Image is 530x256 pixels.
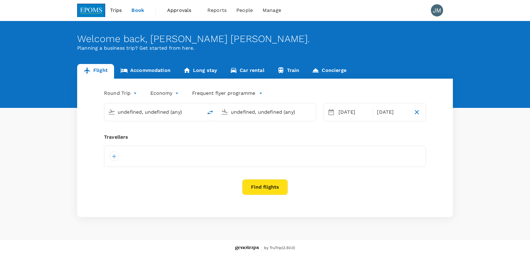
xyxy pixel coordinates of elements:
button: Find flights [242,179,288,195]
a: Accommodation [114,64,177,79]
button: delete [203,105,217,120]
span: Book [131,7,144,14]
div: Economy [150,88,180,98]
img: Genotrips - EPOMS [235,246,259,251]
img: EPOMS SDN BHD [77,4,105,17]
div: Welcome back , [PERSON_NAME] [PERSON_NAME] . [77,33,453,44]
span: Reports [207,7,227,14]
a: Train [271,64,306,79]
span: People [236,7,253,14]
span: Approvals [167,7,198,14]
div: JM [431,4,443,16]
p: Planning a business trip? Get started from here. [77,44,453,52]
button: Open [199,111,200,112]
p: Frequent flyer programme [192,90,255,97]
input: Going to [231,107,303,117]
span: by TruTrip ( 3.50.0 ) [264,245,295,251]
a: Car rental [224,64,271,79]
a: Concierge [306,64,353,79]
a: Flight [77,64,114,79]
input: Depart from [118,107,190,117]
button: Frequent flyer programme [192,90,263,97]
button: Open [312,111,313,112]
div: Round Trip [104,88,138,98]
span: Manage [263,7,281,14]
a: Long stay [177,64,224,79]
div: Travellers [104,133,426,141]
div: [DATE] [374,106,410,118]
div: [DATE] [336,106,372,118]
span: Trips [110,7,122,14]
